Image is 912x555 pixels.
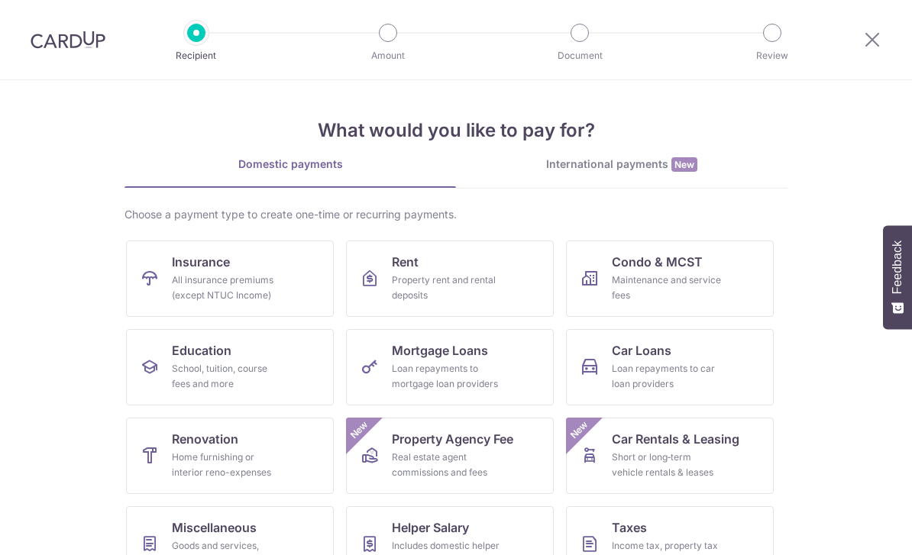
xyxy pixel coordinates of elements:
span: Renovation [172,430,238,448]
span: Education [172,341,231,360]
span: Helper Salary [392,518,469,537]
iframe: Opens a widget where you can find more information [813,509,897,547]
div: School, tuition, course fees and more [172,361,282,392]
a: EducationSchool, tuition, course fees and more [126,329,334,405]
a: Condo & MCSTMaintenance and service fees [566,240,774,317]
div: Maintenance and service fees [612,273,722,303]
span: Car Rentals & Leasing [612,430,739,448]
button: Feedback - Show survey [883,225,912,329]
p: Document [523,48,636,63]
span: Insurance [172,253,230,271]
span: Mortgage Loans [392,341,488,360]
a: InsuranceAll insurance premiums (except NTUC Income) [126,240,334,317]
a: RentProperty rent and rental deposits [346,240,554,317]
h4: What would you like to pay for? [125,117,787,144]
p: Review [716,48,829,63]
div: All insurance premiums (except NTUC Income) [172,273,282,303]
div: Property rent and rental deposits [392,273,502,303]
a: RenovationHome furnishing or interior reno-expenses [126,418,334,494]
p: Amount [331,48,445,63]
a: Car Rentals & LeasingShort or long‑term vehicle rentals & leasesNew [566,418,774,494]
div: Short or long‑term vehicle rentals & leases [612,450,722,480]
div: Loan repayments to mortgage loan providers [392,361,502,392]
div: Loan repayments to car loan providers [612,361,722,392]
p: Recipient [140,48,253,63]
span: New [671,157,697,172]
a: Property Agency FeeReal estate agent commissions and feesNew [346,418,554,494]
span: Car Loans [612,341,671,360]
div: Real estate agent commissions and fees [392,450,502,480]
span: Feedback [891,240,904,294]
a: Car LoansLoan repayments to car loan providers [566,329,774,405]
span: Condo & MCST [612,253,703,271]
span: New [567,418,592,443]
div: International payments [456,156,787,173]
span: Property Agency Fee [392,430,513,448]
span: Rent [392,253,419,271]
img: CardUp [31,31,105,49]
div: Choose a payment type to create one-time or recurring payments. [125,207,787,222]
span: Taxes [612,518,647,537]
div: Home furnishing or interior reno-expenses [172,450,282,480]
div: Domestic payments [125,156,456,172]
span: Miscellaneous [172,518,257,537]
span: New [347,418,372,443]
a: Mortgage LoansLoan repayments to mortgage loan providers [346,329,554,405]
